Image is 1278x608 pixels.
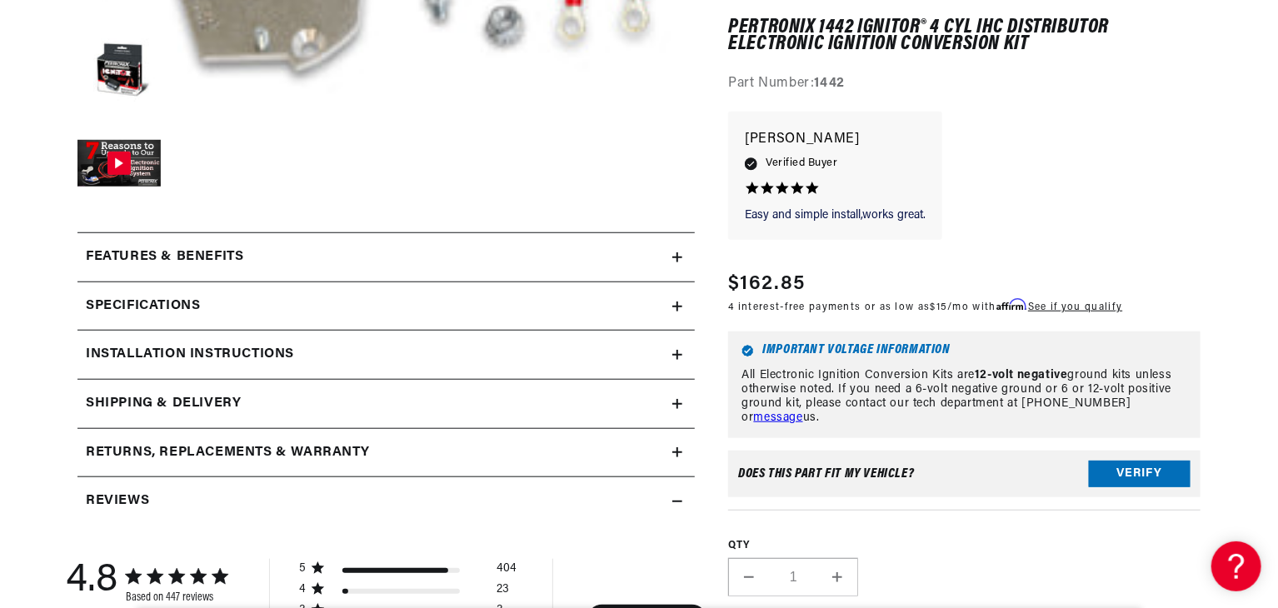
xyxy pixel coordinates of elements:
p: [PERSON_NAME] [745,128,926,152]
p: All Electronic Ignition Conversion Kits are ground kits unless otherwise noted. If you need a 6-v... [741,369,1187,425]
h6: Important Voltage Information [741,345,1187,357]
strong: 12-volt negative [975,369,1068,381]
p: Easy and simple install,works great. [745,207,926,224]
div: Based on 447 reviews [126,591,227,604]
strong: 1442 [815,77,845,91]
summary: Shipping & Delivery [77,380,695,428]
span: $162.85 [728,270,805,300]
summary: Features & Benefits [77,233,695,282]
div: 404 [497,561,517,582]
div: 5 [299,561,307,576]
div: 4 star by 23 reviews [299,582,517,603]
a: message [754,411,803,424]
div: 4 [299,582,307,597]
button: Verify [1089,461,1191,488]
div: Part Number: [728,74,1201,96]
span: $15 [931,303,948,313]
h2: Features & Benefits [86,247,243,268]
span: Verified Buyer [766,155,837,173]
h2: Returns, Replacements & Warranty [86,442,370,464]
div: 5 star by 404 reviews [299,561,517,582]
h2: Shipping & Delivery [86,393,241,415]
summary: Reviews [77,477,695,526]
button: Load image 5 in gallery view [77,32,161,115]
h1: PerTronix 1442 Ignitor® 4 cyl IHC Distributor Electronic Ignition Conversion Kit [728,19,1201,53]
h2: Installation instructions [86,344,294,366]
span: Affirm [996,299,1026,311]
div: Does This part fit My vehicle? [738,468,914,481]
summary: Specifications [77,282,695,331]
div: 23 [497,582,509,603]
summary: Installation instructions [77,331,695,379]
h2: Specifications [86,296,200,317]
summary: Returns, Replacements & Warranty [77,429,695,477]
h2: Reviews [86,491,149,512]
p: 4 interest-free payments or as low as /mo with . [728,300,1122,316]
div: 4.8 [66,559,117,604]
a: See if you qualify - Learn more about Affirm Financing (opens in modal) [1028,303,1122,313]
label: QTY [728,540,1201,554]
